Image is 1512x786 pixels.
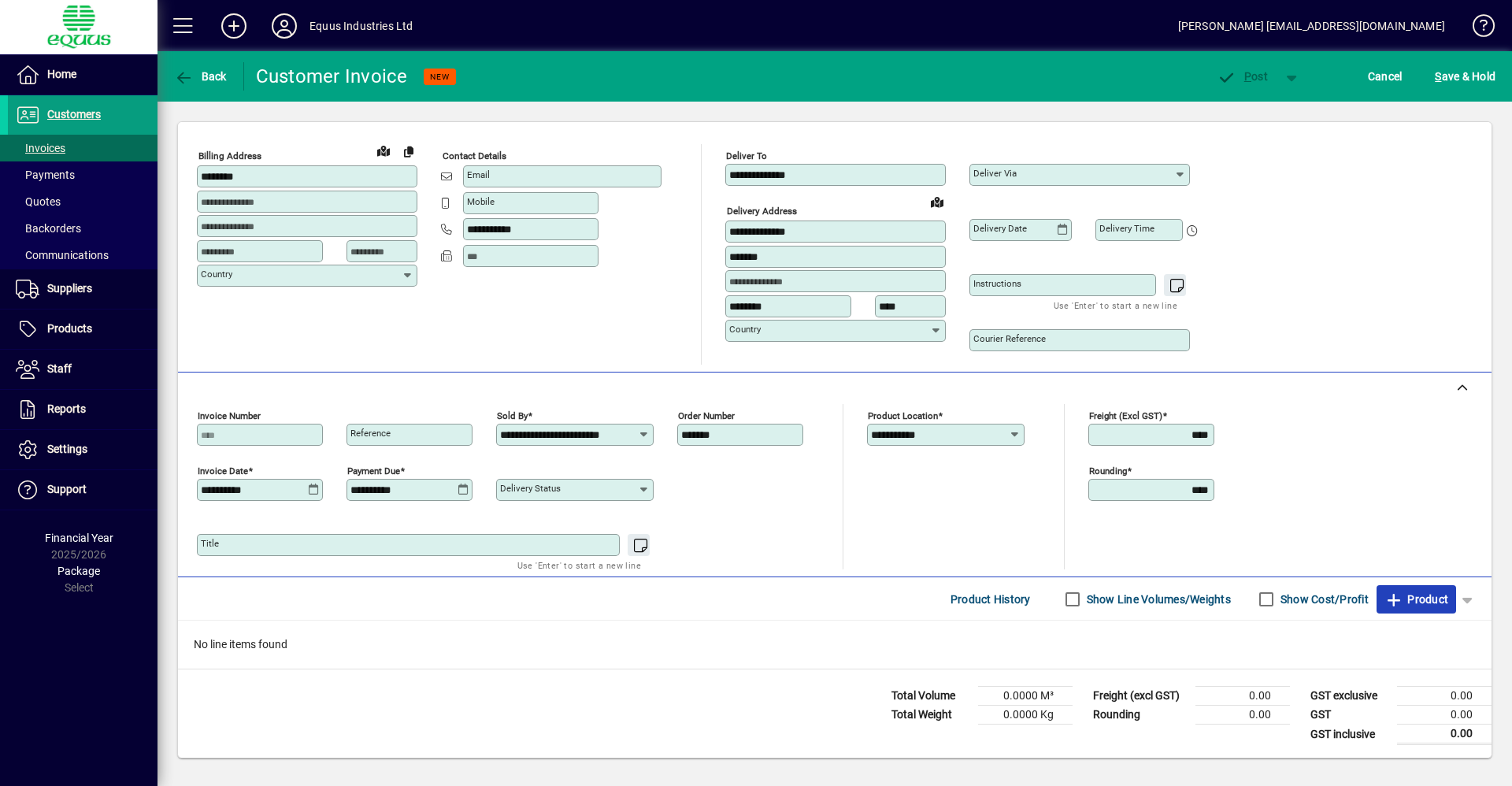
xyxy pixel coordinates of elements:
td: GST exclusive [1303,687,1397,706]
mat-label: Freight (excl GST) [1089,410,1162,421]
span: Cancel [1368,64,1403,89]
label: Show Line Volumes/Weights [1084,591,1231,607]
button: Product [1377,585,1456,614]
span: Reports [47,402,86,415]
a: View on map [371,138,396,163]
a: Invoices [8,135,157,161]
span: Products [47,322,92,335]
mat-label: Invoice date [198,465,248,476]
mat-label: Title [201,538,219,549]
span: Suppliers [47,282,92,295]
mat-hint: Use 'Enter' to start a new line [1054,296,1177,314]
td: Total Volume [884,687,978,706]
mat-label: Delivery date [973,223,1027,234]
mat-label: Deliver via [973,168,1017,179]
a: Staff [8,350,157,389]
span: Home [47,68,76,80]
app-page-header-button: Back [157,62,244,91]
label: Show Cost/Profit [1277,591,1369,607]
a: View on map [925,189,950,214]
span: Support [47,483,87,495]
mat-label: Order number [678,410,735,421]
span: Package [57,565,100,577]
mat-label: Courier Reference [973,333,1046,344]
a: Quotes [8,188,157,215]
a: Home [8,55,157,95]
button: Save & Hold [1431,62,1499,91]
a: Reports [8,390,157,429]
span: NEW [430,72,450,82]
span: Settings [47,443,87,455]
span: Staff [47,362,72,375]
td: 0.00 [1195,706,1290,725]
mat-label: Country [201,269,232,280]
mat-label: Product location [868,410,938,421]
a: Knowledge Base [1461,3,1492,54]
div: Equus Industries Ltd [309,13,413,39]
td: 0.00 [1397,687,1492,706]
td: Rounding [1085,706,1195,725]
mat-label: Instructions [973,278,1021,289]
button: Back [170,62,231,91]
span: Back [174,70,227,83]
mat-label: Mobile [467,196,495,207]
mat-label: Invoice number [198,410,261,421]
td: 0.00 [1397,725,1492,744]
mat-label: Sold by [497,410,528,421]
span: ave & Hold [1435,64,1495,89]
a: Backorders [8,215,157,242]
span: Financial Year [45,532,113,544]
td: Freight (excl GST) [1085,687,1195,706]
div: [PERSON_NAME] [EMAIL_ADDRESS][DOMAIN_NAME] [1178,13,1445,39]
mat-label: Deliver To [726,150,767,161]
span: P [1244,70,1251,83]
mat-label: Reference [350,428,391,439]
button: Product History [944,585,1037,614]
button: Cancel [1364,62,1406,91]
a: Settings [8,430,157,469]
span: Backorders [16,222,81,235]
button: Profile [259,12,309,40]
mat-label: Country [729,324,761,335]
div: No line items found [178,621,1492,669]
td: 0.0000 M³ [978,687,1073,706]
a: Payments [8,161,157,188]
td: 0.00 [1397,706,1492,725]
mat-label: Email [467,169,490,180]
button: Add [209,12,259,40]
span: Communications [16,249,109,261]
td: GST inclusive [1303,725,1397,744]
span: Product History [951,587,1031,612]
span: Invoices [16,142,65,154]
td: Total Weight [884,706,978,725]
button: Post [1209,62,1276,91]
td: GST [1303,706,1397,725]
mat-label: Delivery status [500,483,561,494]
span: ost [1217,70,1268,83]
span: Payments [16,169,75,181]
span: Customers [47,108,101,120]
span: S [1435,70,1441,83]
div: Customer Invoice [256,64,408,89]
span: Quotes [16,195,61,208]
mat-hint: Use 'Enter' to start a new line [517,556,641,574]
a: Support [8,470,157,510]
a: Communications [8,242,157,269]
mat-label: Payment due [347,465,400,476]
td: 0.00 [1195,687,1290,706]
span: Product [1384,587,1448,612]
td: 0.0000 Kg [978,706,1073,725]
a: Suppliers [8,269,157,309]
mat-label: Delivery time [1099,223,1154,234]
mat-label: Rounding [1089,465,1127,476]
button: Copy to Delivery address [396,139,421,164]
a: Products [8,310,157,349]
